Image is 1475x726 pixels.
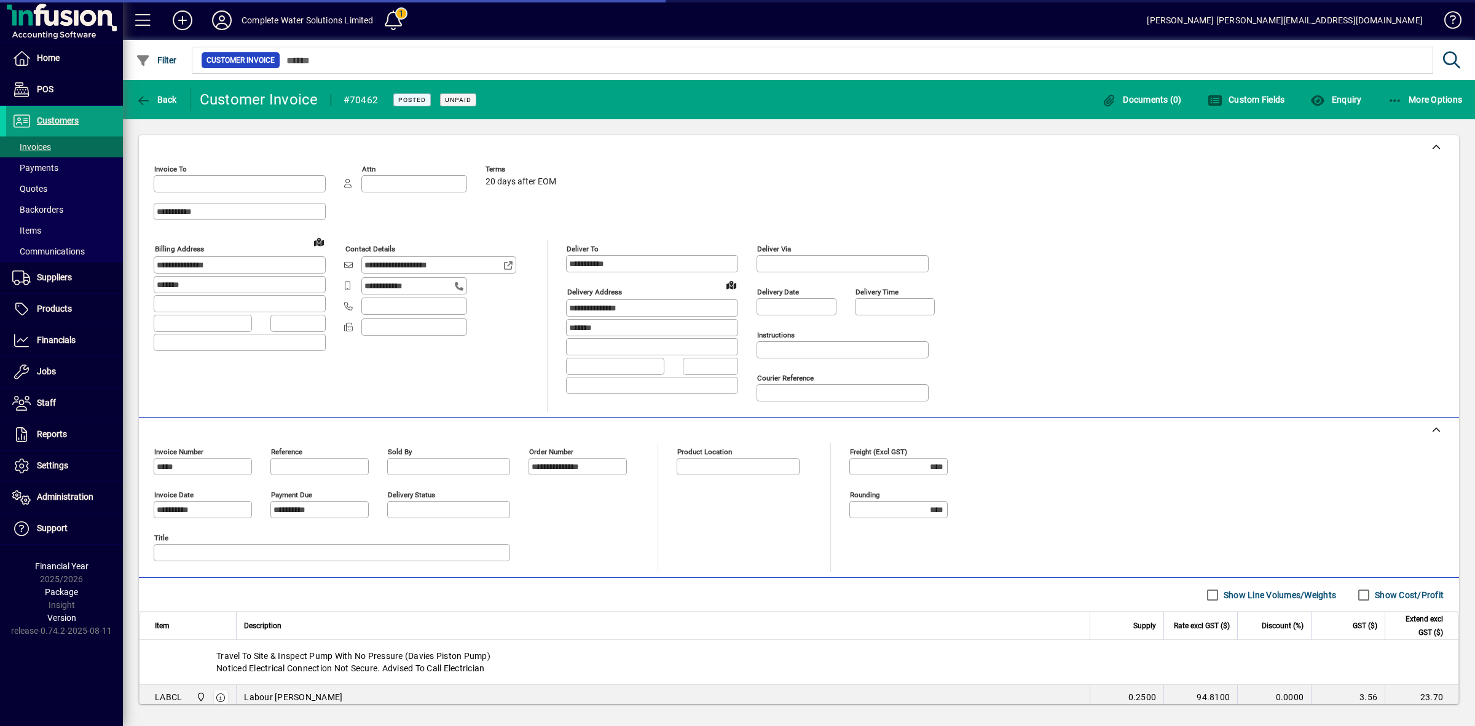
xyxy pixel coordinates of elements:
mat-label: Delivery time [855,288,899,296]
a: View on map [309,232,329,251]
a: Financials [6,325,123,356]
span: POS [37,84,53,94]
button: Filter [133,49,180,71]
span: Reports [37,429,67,439]
span: Customers [37,116,79,125]
div: Travel To Site & Inspect Pump With No Pressure (Davies Piston Pump) Noticed Electrical Connection... [140,640,1458,684]
span: Back [136,95,177,105]
button: Documents (0) [1099,89,1185,111]
div: #70462 [344,90,379,110]
app-page-header-button: Back [123,89,191,111]
button: Profile [202,9,242,31]
span: Invoices [12,142,51,152]
a: Items [6,220,123,241]
span: Products [37,304,72,314]
a: Jobs [6,357,123,387]
mat-label: Rounding [850,491,879,499]
a: Communications [6,241,123,262]
label: Show Line Volumes/Weights [1221,589,1336,601]
span: Terms [486,165,559,173]
a: Settings [6,451,123,481]
span: Settings [37,460,68,470]
mat-label: Deliver via [757,245,791,253]
span: More Options [1388,95,1463,105]
span: Item [155,619,170,633]
a: Knowledge Base [1435,2,1460,42]
span: Enquiry [1310,95,1361,105]
a: Quotes [6,178,123,199]
mat-label: Deliver To [567,245,599,253]
span: Extend excl GST ($) [1393,612,1443,639]
span: Documents (0) [1102,95,1182,105]
mat-label: Attn [362,165,376,173]
span: Suppliers [37,272,72,282]
mat-label: Payment due [271,491,312,499]
mat-label: Invoice date [154,491,194,499]
span: Payments [12,163,58,173]
a: Payments [6,157,123,178]
div: LABCL [155,691,182,703]
span: GST ($) [1353,619,1377,633]
span: Posted [398,96,426,104]
span: Motueka [193,690,207,704]
a: Products [6,294,123,325]
span: Version [47,613,76,623]
div: Complete Water Solutions Limited [242,10,374,30]
a: View on map [722,275,741,294]
span: Labour [PERSON_NAME] [244,691,342,703]
button: Enquiry [1307,89,1364,111]
span: Rate excl GST ($) [1174,619,1230,633]
label: Show Cost/Profit [1372,589,1444,601]
a: Backorders [6,199,123,220]
span: Filter [136,55,177,65]
button: Add [163,9,202,31]
button: Back [133,89,180,111]
mat-label: Reference [271,448,302,456]
mat-label: Invoice To [154,165,187,173]
mat-label: Title [154,534,168,542]
mat-label: Invoice number [154,448,203,456]
a: Reports [6,419,123,450]
span: Support [37,523,68,533]
span: Financials [37,335,76,345]
span: Supply [1133,619,1156,633]
td: 3.56 [1311,685,1385,709]
mat-label: Courier Reference [757,374,814,382]
span: 20 days after EOM [486,177,556,187]
mat-label: Instructions [757,331,795,339]
span: Items [12,226,41,235]
mat-label: Delivery status [388,491,435,499]
a: Administration [6,482,123,513]
mat-label: Sold by [388,448,412,456]
span: Custom Fields [1208,95,1285,105]
span: Customer Invoice [206,54,275,66]
div: Customer Invoice [200,90,318,109]
span: Jobs [37,366,56,376]
div: [PERSON_NAME] [PERSON_NAME][EMAIL_ADDRESS][DOMAIN_NAME] [1147,10,1423,30]
a: Support [6,513,123,544]
td: 23.70 [1385,685,1458,709]
button: More Options [1385,89,1466,111]
span: Staff [37,398,56,408]
span: 0.2500 [1128,691,1157,703]
td: 0.0000 [1237,685,1311,709]
mat-label: Product location [677,448,732,456]
span: Home [37,53,60,63]
button: Custom Fields [1205,89,1288,111]
span: Quotes [12,184,47,194]
mat-label: Freight (excl GST) [850,448,907,456]
mat-label: Delivery date [757,288,799,296]
span: Communications [12,247,85,256]
a: Home [6,43,123,74]
span: Backorders [12,205,63,215]
span: Discount (%) [1262,619,1304,633]
span: Unpaid [445,96,471,104]
span: Administration [37,492,93,502]
a: Invoices [6,136,123,157]
span: Package [45,587,78,597]
a: POS [6,74,123,105]
a: Staff [6,388,123,419]
mat-label: Order number [529,448,573,456]
span: Description [244,619,281,633]
span: Financial Year [35,561,88,571]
